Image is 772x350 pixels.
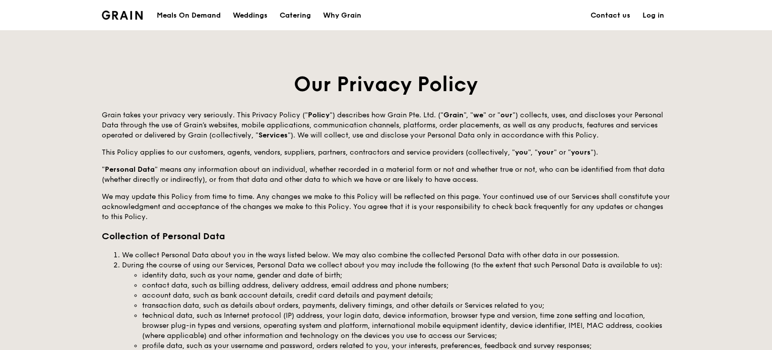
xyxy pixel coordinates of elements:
[102,229,670,243] h2: Collection of Personal Data
[102,71,670,98] h1: Our Privacy Policy
[317,1,367,31] a: Why Grain
[473,111,483,119] strong: we
[102,165,670,185] p: " " means any information about an individual, whether recorded in a material form or not and whe...
[636,1,670,31] a: Log in
[142,311,670,341] div: technical data, such as Internet protocol (IP) address, your login data, device information, brow...
[443,111,464,119] strong: Grain
[142,301,670,311] div: transaction data, such as details about orders, payments, delivery timings, and other details or ...
[102,11,143,20] img: Grain
[157,1,221,31] div: Meals On Demand
[274,1,317,31] a: Catering
[571,148,591,157] strong: yours
[227,1,274,31] a: Weddings
[122,250,670,260] div: We collect Personal Data about you in the ways listed below. We may also combine the collected Pe...
[142,281,670,291] div: contact data, such as billing address, delivery address, email address and phone numbers;
[102,192,670,222] p: We may update this Policy from time to time. Any changes we make to this Policy will be reflected...
[102,110,670,141] p: Grain takes your privacy very seriously. This Privacy Policy (" ") describes how Grain Pte. Ltd. ...
[102,148,670,158] p: This Policy applies to our customers, agents, vendors, suppliers, partners, contractors and servi...
[323,1,361,31] div: Why Grain
[500,111,512,119] strong: our
[122,260,670,270] div: During the course of using our Services, Personal Data we collect about you may include the follo...
[259,131,288,139] strong: Services
[538,148,554,157] strong: your
[233,1,268,31] div: Weddings
[105,165,155,174] strong: Personal Data
[515,148,528,157] strong: you
[142,270,670,281] div: identity data, such as your name, gender and date of birth;
[585,1,636,31] a: Contact us
[308,111,330,119] strong: Policy
[280,1,311,31] div: Catering
[142,291,670,301] div: account data, such as bank account details, credit card details and payment details;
